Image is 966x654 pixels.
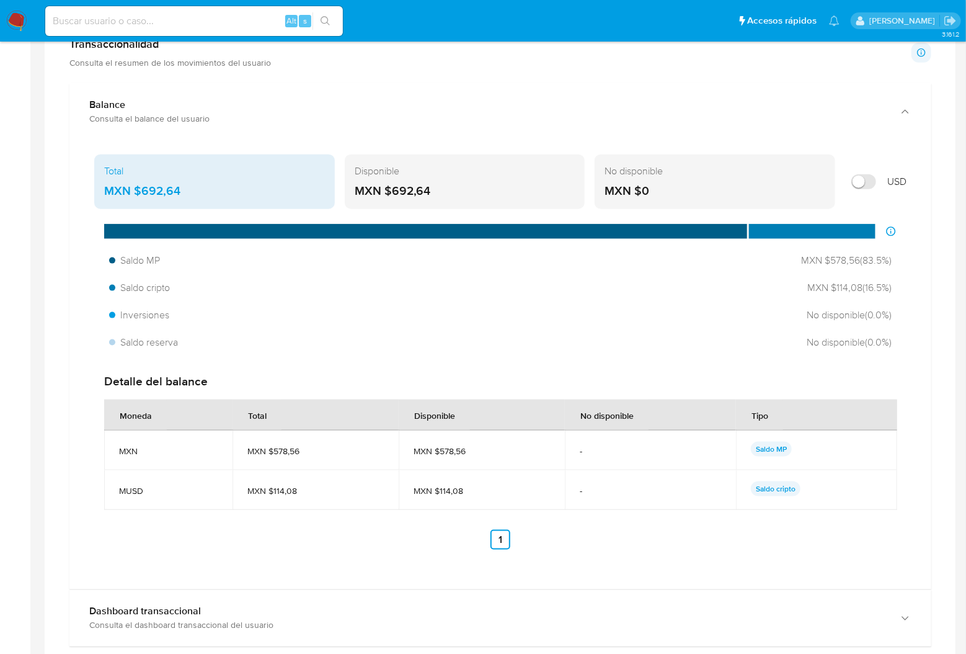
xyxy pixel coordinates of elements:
input: Buscar usuario o caso... [45,13,343,29]
span: Accesos rápidos [747,14,817,27]
button: search-icon [312,12,338,30]
p: yael.arizperojo@mercadolibre.com.mx [869,15,939,27]
span: s [303,15,307,27]
a: Salir [944,14,957,27]
a: Notificaciones [829,16,840,26]
span: 3.161.2 [942,29,960,39]
span: Alt [286,15,296,27]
